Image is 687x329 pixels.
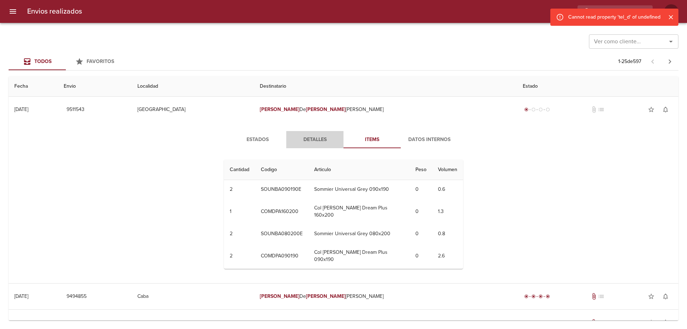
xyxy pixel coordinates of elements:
[348,135,396,144] span: Items
[432,199,463,224] td: 1.3
[308,224,410,243] td: Sommier Universal Grey 080x200
[658,289,673,304] button: Activar notificaciones
[308,160,410,180] th: Articulo
[410,224,432,243] td: 0
[517,76,678,97] th: Estado
[260,293,299,299] em: [PERSON_NAME]
[524,107,528,112] span: radio_button_checked
[618,58,641,65] p: 1 - 25 de 597
[254,97,517,122] td: De [PERSON_NAME]
[306,106,346,112] em: [PERSON_NAME]
[539,294,543,299] span: radio_button_checked
[132,284,254,309] td: Caba
[14,106,28,112] div: [DATE]
[590,319,598,326] span: Tiene documentos adjuntos
[87,58,114,64] span: Favoritos
[546,294,550,299] span: radio_button_checked
[432,180,463,199] td: 0.6
[523,319,551,326] div: Entregado
[255,199,308,224] td: COMDPA160200
[14,319,28,325] div: [DATE]
[598,319,605,326] span: No tiene pedido asociado
[523,293,551,300] div: Entregado
[568,11,661,24] div: Cannot read property 'tel_d' of undefined
[64,290,89,303] button: 9494855
[34,58,52,64] span: Todos
[229,131,458,148] div: Tabs detalle de guia
[308,180,410,199] td: Sommier Universal Grey 090x190
[224,160,463,269] table: Tabla de Items
[644,289,658,304] button: Agregar a favoritos
[306,319,346,325] em: [PERSON_NAME]
[648,319,655,326] span: star_border
[432,224,463,243] td: 0.8
[666,37,676,47] button: Abrir
[132,97,254,122] td: [GEOGRAPHIC_DATA]
[9,53,123,70] div: Tabs Envios
[224,243,255,269] td: 2
[64,103,87,116] button: 9511543
[648,106,655,113] span: star_border
[531,107,536,112] span: radio_button_unchecked
[598,293,605,300] span: No tiene pedido asociado
[224,224,255,243] td: 2
[224,199,255,224] td: 1
[67,105,84,114] span: 9511543
[410,160,432,180] th: Peso
[524,294,528,299] span: radio_button_checked
[598,106,605,113] span: list
[410,180,432,199] td: 0
[132,76,254,97] th: Localidad
[664,4,678,19] div: GR
[531,294,536,299] span: radio_button_checked
[233,135,282,144] span: Estados
[661,53,678,70] span: Pagina siguiente
[306,293,346,299] em: [PERSON_NAME]
[308,199,410,224] td: Col [PERSON_NAME] Dream Plus 160x200
[432,243,463,269] td: 2.6
[405,135,454,144] span: Datos Internos
[260,319,299,325] em: [PERSON_NAME]
[539,107,543,112] span: radio_button_unchecked
[14,293,28,299] div: [DATE]
[666,13,676,22] button: Cerrar
[578,5,640,18] input: buscar
[546,107,550,112] span: radio_button_unchecked
[67,318,84,327] span: 8711353
[4,3,21,20] button: menu
[410,199,432,224] td: 0
[9,76,58,97] th: Fecha
[308,243,410,269] td: Col [PERSON_NAME] Dream Plus 090x190
[27,6,82,17] h6: Envios realizados
[255,243,308,269] td: COMDPA090190
[254,76,517,97] th: Destinatario
[523,106,551,113] div: Generado
[224,180,255,199] td: 2
[590,293,598,300] span: Tiene documentos adjuntos
[590,106,598,113] span: No tiene documentos adjuntos
[255,180,308,199] td: SOUNBA090190E
[291,135,339,144] span: Detalles
[224,160,255,180] th: Cantidad
[58,76,132,97] th: Envio
[658,102,673,117] button: Activar notificaciones
[254,284,517,309] td: De [PERSON_NAME]
[432,160,463,180] th: Volumen
[664,4,678,19] div: Abrir información de usuario
[662,319,669,326] span: notifications_none
[410,243,432,269] td: 0
[644,58,661,65] span: Pagina anterior
[648,293,655,300] span: star_border
[255,224,308,243] td: SOUNBA080200E
[644,102,658,117] button: Agregar a favoritos
[662,106,669,113] span: notifications_none
[67,292,87,301] span: 9494855
[255,160,308,180] th: Codigo
[662,293,669,300] span: notifications_none
[260,106,299,112] em: [PERSON_NAME]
